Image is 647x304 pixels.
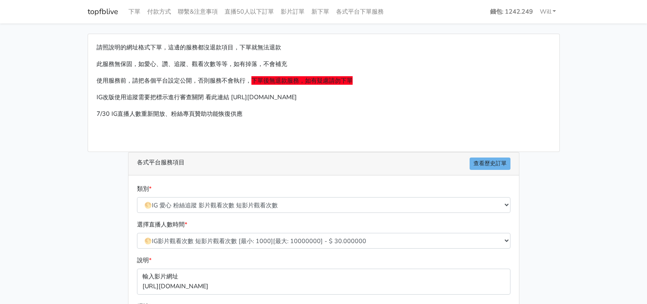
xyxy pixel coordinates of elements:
[536,3,560,20] a: Will
[137,184,151,194] label: 類別
[128,152,519,175] div: 各式平台服務項目
[97,92,551,102] p: IG改版使用追蹤需要把標示進行審查關閉 看此連結 [URL][DOMAIN_NAME]
[137,255,151,265] label: 說明
[221,3,277,20] a: 直播50人以下訂單
[97,43,551,52] p: 請照說明的網址格式下單，這邊的服務都沒退款項目，下單就無法退款
[125,3,144,20] a: 下單
[137,269,510,294] p: 輸入影片網址 [URL][DOMAIN_NAME]
[470,158,510,170] a: 查看歷史訂單
[251,76,353,85] span: 下單後無退款服務，如有疑慮請勿下單
[487,3,536,20] a: 錢包: 1242.249
[174,3,221,20] a: 聯繫&注意事項
[490,7,533,16] strong: 錢包: 1242.249
[97,109,551,119] p: 7/30 IG直播人數重新開放、粉絲專頁贊助功能恢復供應
[277,3,308,20] a: 影片訂單
[308,3,333,20] a: 新下單
[137,220,187,229] label: 選擇直播人數時間
[144,3,174,20] a: 付款方式
[97,76,551,86] p: 使用服務前，請把各個平台設定公開，否則服務不會執行，
[97,59,551,69] p: 此服務無保固，如愛心、讚、追蹤、觀看次數等等，如有掉落，不會補充
[333,3,387,20] a: 各式平台下單服務
[88,3,118,20] a: topfblive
